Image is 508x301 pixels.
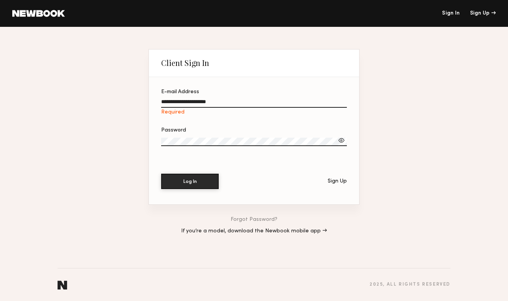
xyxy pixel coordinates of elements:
div: Required [161,109,347,115]
div: Client Sign In [161,58,209,67]
input: Password [161,138,347,146]
button: Log In [161,174,219,189]
div: Sign Up [328,179,347,184]
div: E-mail Address [161,89,347,95]
a: If you’re a model, download the Newbook mobile app → [181,229,327,234]
a: Forgot Password? [231,217,277,222]
div: 2025 , all rights reserved [369,282,450,287]
a: Sign In [442,11,460,16]
div: Sign Up [470,11,496,16]
input: E-mail AddressRequired [161,99,347,108]
div: Password [161,128,347,133]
